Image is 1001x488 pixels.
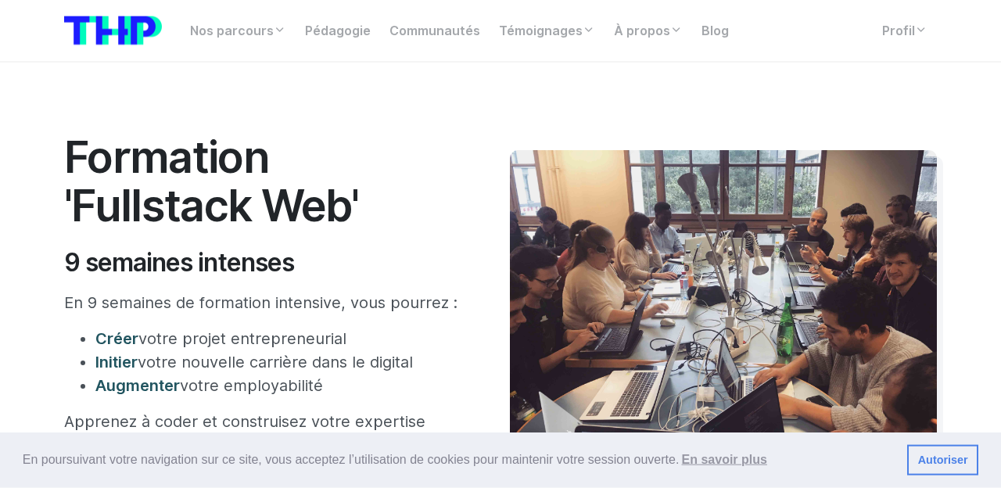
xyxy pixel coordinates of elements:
[64,248,463,278] h2: 9 semaines intenses
[23,448,895,472] span: En poursuivant votre navigation sur ce site, vous acceptez l’utilisation de cookies pour mainteni...
[181,16,296,47] a: Nos parcours
[95,350,463,374] li: votre nouvelle carrière dans le digital
[490,16,605,47] a: Témoignages
[64,133,463,229] h1: Formation 'Fullstack Web'
[380,16,490,47] a: Communautés
[95,376,180,395] span: Augmenter
[679,448,770,472] a: learn more about cookies
[95,327,463,350] li: votre projet entrepreneurial
[692,16,738,47] a: Blog
[95,374,463,397] li: votre employabilité
[64,410,463,433] p: Apprenez à coder et construisez votre expertise
[95,353,138,371] span: Initier
[873,16,937,47] a: Profil
[296,16,380,47] a: Pédagogie
[95,329,138,348] span: Créer
[605,16,692,47] a: À propos
[907,445,978,476] a: dismiss cookie message
[64,16,162,45] img: logo
[64,291,463,314] p: En 9 semaines de formation intensive, vous pourrez :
